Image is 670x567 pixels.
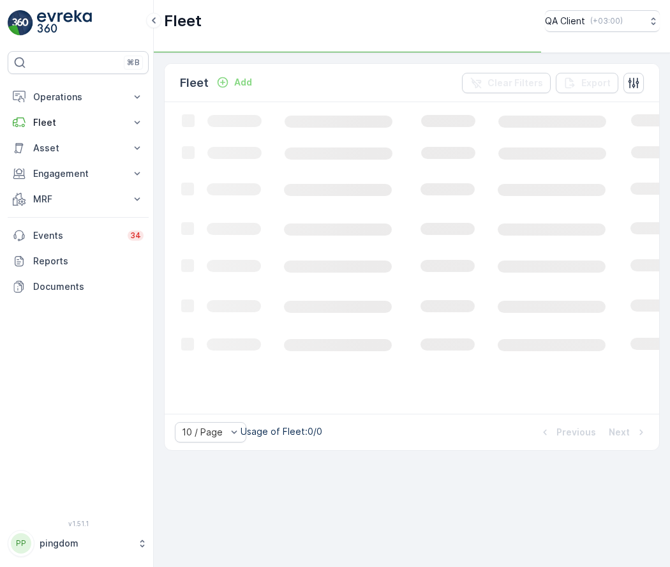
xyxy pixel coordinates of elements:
[33,167,123,180] p: Engagement
[8,84,149,110] button: Operations
[11,533,31,554] div: PP
[8,520,149,527] span: v 1.51.1
[241,425,322,438] p: Usage of Fleet : 0/0
[234,76,252,89] p: Add
[33,91,123,103] p: Operations
[164,11,202,31] p: Fleet
[462,73,551,93] button: Clear Filters
[127,57,140,68] p: ⌘B
[33,255,144,268] p: Reports
[8,110,149,135] button: Fleet
[40,537,131,550] p: pingdom
[33,280,144,293] p: Documents
[537,425,597,440] button: Previous
[8,223,149,248] a: Events34
[180,74,209,92] p: Fleet
[8,186,149,212] button: MRF
[37,10,92,36] img: logo_light-DOdMpM7g.png
[609,426,630,439] p: Next
[8,10,33,36] img: logo
[8,248,149,274] a: Reports
[33,116,123,129] p: Fleet
[590,16,623,26] p: ( +03:00 )
[33,229,120,242] p: Events
[607,425,649,440] button: Next
[8,161,149,186] button: Engagement
[211,75,257,90] button: Add
[130,231,141,241] p: 34
[8,530,149,557] button: PPpingdom
[488,77,543,89] p: Clear Filters
[556,73,618,93] button: Export
[33,193,123,206] p: MRF
[556,426,596,439] p: Previous
[545,10,660,32] button: QA Client(+03:00)
[8,135,149,161] button: Asset
[8,274,149,299] a: Documents
[33,142,123,155] p: Asset
[545,15,585,27] p: QA Client
[581,77,611,89] p: Export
